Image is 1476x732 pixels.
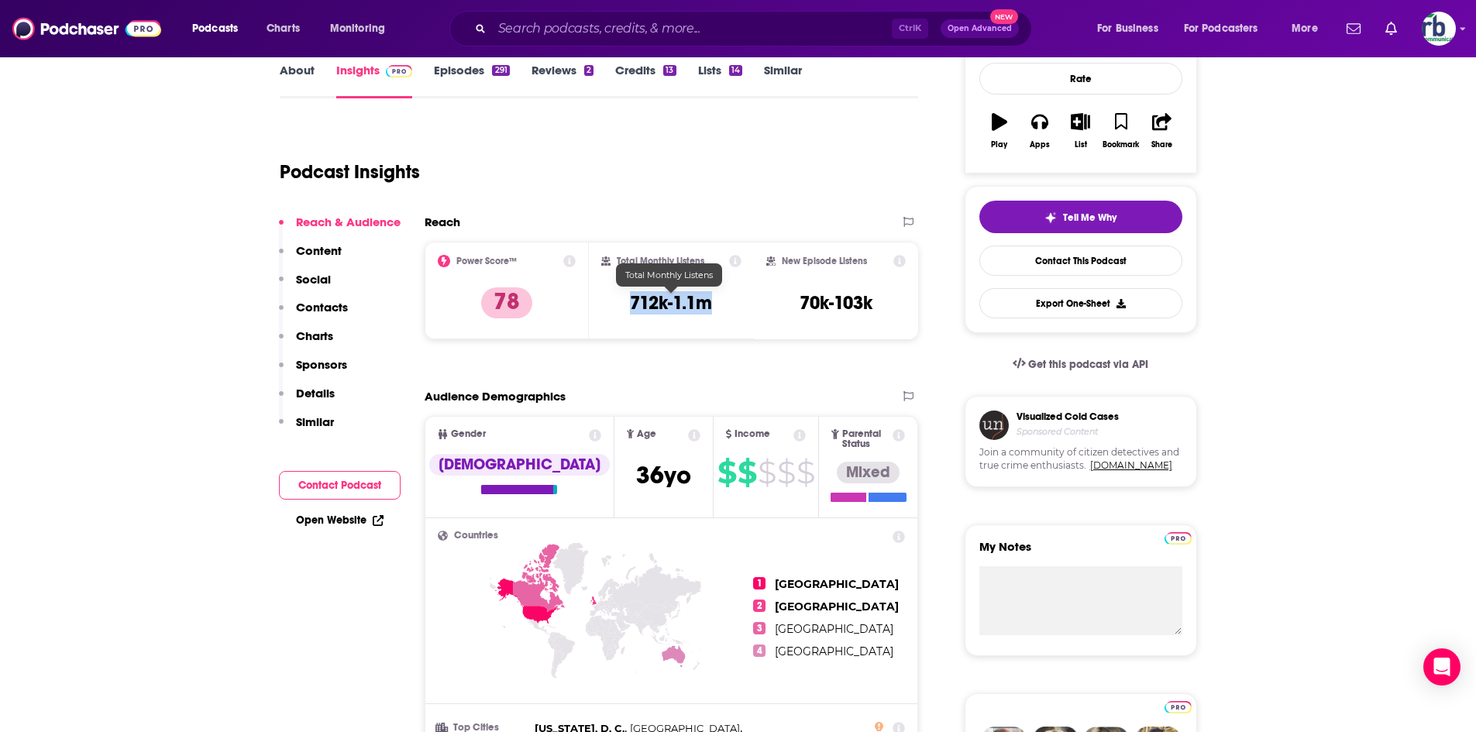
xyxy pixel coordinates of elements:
a: Contact This Podcast [979,246,1182,276]
button: Export One-Sheet [979,288,1182,318]
span: Income [735,429,770,439]
button: Bookmark [1101,103,1141,159]
p: Contacts [296,300,348,314]
img: Podchaser - Follow, Share and Rate Podcasts [12,14,161,43]
a: InsightsPodchaser Pro [336,63,413,98]
button: Similar [279,414,334,443]
span: Total Monthly Listens [625,270,713,280]
span: Open Advanced [948,25,1012,33]
a: Get this podcast via API [1000,345,1161,383]
div: 2 [584,65,593,76]
span: For Business [1097,18,1158,40]
span: Monitoring [330,18,385,40]
div: Rate [979,63,1182,95]
span: 3 [753,622,766,634]
button: Contact Podcast [279,471,401,500]
span: Age [637,429,656,439]
button: Content [279,243,342,272]
div: List [1075,140,1087,149]
img: coldCase.18b32719.png [979,411,1009,440]
h2: Audience Demographics [425,389,566,404]
span: $ [777,460,795,485]
a: Credits13 [615,63,676,98]
p: Reach & Audience [296,215,401,229]
div: Search podcasts, credits, & more... [464,11,1047,46]
p: 78 [481,287,532,318]
span: $ [796,460,814,485]
a: Pro website [1165,699,1192,713]
a: Episodes291 [434,63,509,98]
button: Play [979,103,1020,159]
a: [DOMAIN_NAME] [1090,459,1172,471]
div: Apps [1030,140,1050,149]
span: [GEOGRAPHIC_DATA] [775,577,899,591]
button: open menu [1174,16,1281,41]
h2: New Episode Listens [782,256,867,266]
h3: 70k-103k [800,291,872,314]
h2: Reach [425,215,460,229]
div: Bookmark [1103,140,1139,149]
span: Logged in as johannarb [1422,12,1456,46]
span: 4 [753,644,766,657]
div: Mixed [837,462,900,483]
span: 36 yo [636,460,691,490]
button: Social [279,272,331,301]
span: Parental Status [842,429,890,449]
button: Details [279,386,335,414]
button: open menu [1086,16,1178,41]
input: Search podcasts, credits, & more... [492,16,892,41]
h1: Podcast Insights [280,160,420,184]
button: open menu [319,16,405,41]
span: For Podcasters [1184,18,1258,40]
div: Play [991,140,1007,149]
span: 1 [753,577,766,589]
button: Share [1141,103,1182,159]
div: 13 [663,65,676,76]
p: Content [296,243,342,258]
p: Similar [296,414,334,429]
a: Similar [764,63,802,98]
p: Social [296,272,331,287]
span: 2 [753,600,766,612]
a: Open Website [296,514,384,527]
img: Podchaser Pro [386,65,413,77]
p: Sponsors [296,357,347,372]
div: Open Intercom Messenger [1423,648,1461,686]
button: Contacts [279,300,348,328]
button: Charts [279,328,333,357]
button: Reach & Audience [279,215,401,243]
span: [GEOGRAPHIC_DATA] [775,622,893,636]
a: Pro website [1165,530,1192,545]
span: More [1292,18,1318,40]
span: $ [717,460,736,485]
button: open menu [181,16,258,41]
span: Get this podcast via API [1028,358,1148,371]
a: About [280,63,315,98]
span: Charts [267,18,300,40]
a: Charts [256,16,309,41]
span: [GEOGRAPHIC_DATA] [775,600,899,613]
div: [DEMOGRAPHIC_DATA] [429,454,610,476]
div: 14 [729,65,742,76]
img: Podchaser Pro [1165,532,1192,545]
span: Gender [451,429,486,439]
span: [GEOGRAPHIC_DATA] [775,644,893,658]
button: Sponsors [279,357,347,386]
a: Show notifications dropdown [1379,15,1403,42]
h3: 712k-1.1m [630,291,712,314]
label: My Notes [979,539,1182,566]
h4: Sponsored Content [1017,426,1119,437]
p: Charts [296,328,333,343]
button: open menu [1281,16,1337,41]
span: $ [738,460,756,485]
button: Show profile menu [1422,12,1456,46]
span: $ [758,460,776,485]
button: tell me why sparkleTell Me Why [979,201,1182,233]
h2: Power Score™ [456,256,517,266]
a: Reviews2 [532,63,593,98]
p: Details [296,386,335,400]
button: Apps [1020,103,1060,159]
h2: Total Monthly Listens [617,256,704,266]
img: Podchaser Pro [1165,701,1192,713]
